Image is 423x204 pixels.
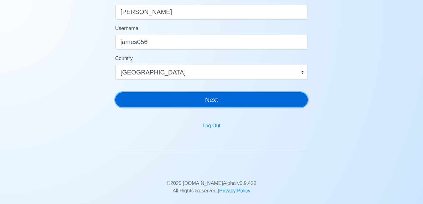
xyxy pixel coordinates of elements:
label: Country [115,55,133,62]
p: © 2025 [DOMAIN_NAME] Alpha v 0.9.422 All Rights Reserved | [120,172,303,195]
button: Log Out [199,120,224,132]
input: Your Fullname [115,5,308,20]
button: Next [115,92,308,107]
a: Privacy Policy [219,188,250,193]
span: Username [115,26,138,31]
input: Ex. donaldcris [115,35,308,50]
